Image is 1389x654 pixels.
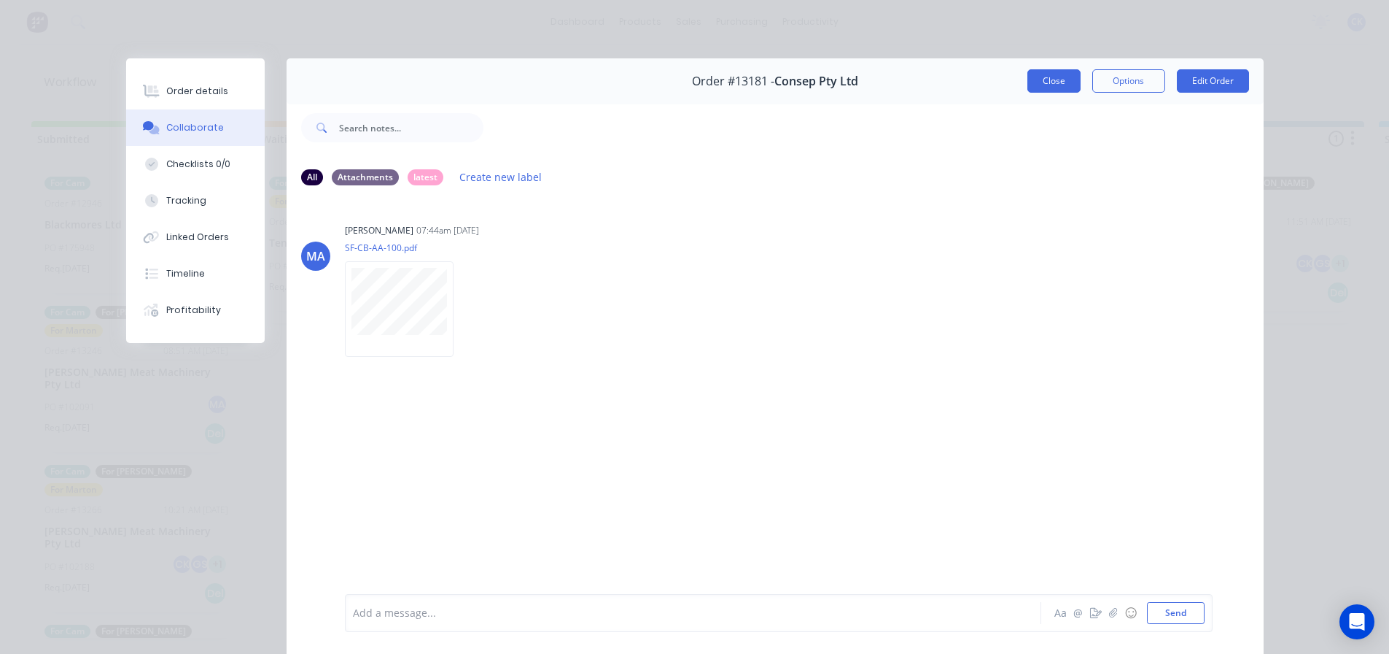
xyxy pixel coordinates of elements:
div: latest [408,169,443,185]
button: ☺ [1122,604,1140,622]
div: Checklists 0/0 [166,158,230,171]
span: Order #13181 - [692,74,774,88]
button: Tracking [126,182,265,219]
button: Checklists 0/0 [126,146,265,182]
button: Profitability [126,292,265,328]
div: 07:44am [DATE] [416,224,479,237]
div: Tracking [166,194,206,207]
div: Order details [166,85,228,98]
span: Consep Pty Ltd [774,74,858,88]
p: SF-CB-AA-100.pdf [345,242,468,254]
button: Edit Order [1177,69,1249,93]
button: Close [1027,69,1081,93]
button: Timeline [126,255,265,292]
div: Timeline [166,267,205,280]
button: @ [1070,604,1087,622]
div: Profitability [166,304,221,317]
button: Linked Orders [126,219,265,255]
div: Attachments [332,169,399,185]
div: MA [306,247,325,265]
div: Linked Orders [166,231,229,244]
button: Order details [126,73,265,109]
div: Collaborate [166,121,224,134]
button: Collaborate [126,109,265,146]
input: Search notes... [339,113,483,142]
button: Create new label [452,167,550,187]
button: Options [1092,69,1165,93]
div: All [301,169,323,185]
div: [PERSON_NAME] [345,224,413,237]
div: Open Intercom Messenger [1339,604,1374,639]
button: Aa [1052,604,1070,622]
button: Send [1147,602,1205,624]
